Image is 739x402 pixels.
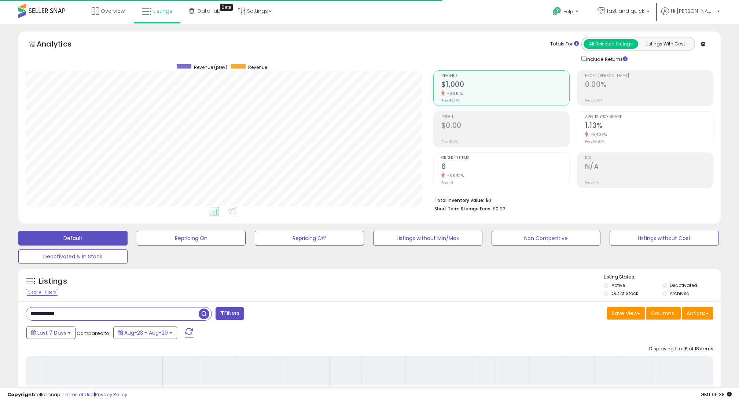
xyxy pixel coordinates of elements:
div: Displaying 1 to 18 of 18 items [649,346,713,353]
button: All Selected Listings [584,39,638,49]
label: Active [611,282,625,288]
small: -68.51% [445,91,463,96]
span: Revenue [248,64,267,70]
small: Prev: 19 [441,180,453,185]
div: Totals For [550,41,579,48]
button: Aug-23 - Aug-29 [113,327,177,339]
a: Help [547,1,586,24]
button: Save View [607,307,645,320]
span: 2025-09-6 06:38 GMT [701,391,732,398]
button: Last 7 Days [26,327,76,339]
button: Non Competitive [492,231,601,246]
label: Out of Stock [611,290,638,296]
button: Columns [646,307,681,320]
span: Last 7 Days [37,329,66,336]
span: Revenue [441,74,569,78]
h2: 1.13% [585,121,713,131]
span: fast and quick [607,7,644,15]
li: $0 [434,195,708,204]
div: Tooltip anchor [220,4,233,11]
small: -94.33% [588,132,607,137]
button: Default [18,231,128,246]
span: ROI [585,156,713,160]
h2: $0.00 [441,121,569,131]
span: Ordered Items [441,156,569,160]
a: Terms of Use [63,391,94,398]
button: Deactivated & In Stock [18,249,128,264]
i: Get Help [552,7,562,16]
small: Prev: N/A [585,180,599,185]
span: Profit [441,115,569,119]
h2: $1,000 [441,80,569,90]
small: -68.42% [445,173,464,178]
p: Listing States: [604,274,720,281]
span: Compared to: [77,330,110,337]
span: Avg. Buybox Share [585,115,713,119]
h2: N/A [585,162,713,172]
button: Repricing On [137,231,246,246]
span: Listings [153,7,172,15]
span: Overview [101,7,125,15]
b: Total Inventory Value: [434,197,484,203]
button: Actions [682,307,713,320]
h2: 0.00% [585,80,713,90]
span: DataHub [198,7,221,15]
a: Hi [PERSON_NAME] [661,7,720,24]
label: Deactivated [670,282,697,288]
b: Short Term Storage Fees: [434,206,492,212]
label: Archived [670,290,690,296]
div: Clear All Filters [26,289,58,296]
button: Repricing Off [255,231,364,246]
button: Listings without Cost [610,231,719,246]
button: Listings With Cost [638,39,692,49]
span: Aug-23 - Aug-29 [124,329,168,336]
span: Columns [651,310,674,317]
small: Prev: 0.00% [585,98,603,103]
button: Listings without Min/Max [373,231,482,246]
small: Prev: 19.94% [585,139,604,144]
button: Filters [216,307,244,320]
span: Help [563,8,573,15]
div: seller snap | | [7,391,127,398]
span: $0.93 [493,205,505,212]
small: Prev: $0.00 [441,139,459,144]
span: Revenue (prev) [194,64,227,70]
strong: Copyright [7,391,34,398]
h5: Listings [39,276,67,287]
h5: Analytics [37,39,86,51]
small: Prev: $3,176 [441,98,459,103]
span: Profit [PERSON_NAME] [585,74,713,78]
h2: 6 [441,162,569,172]
a: Privacy Policy [95,391,127,398]
span: Hi [PERSON_NAME] [671,7,715,15]
div: Include Returns [576,55,636,63]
